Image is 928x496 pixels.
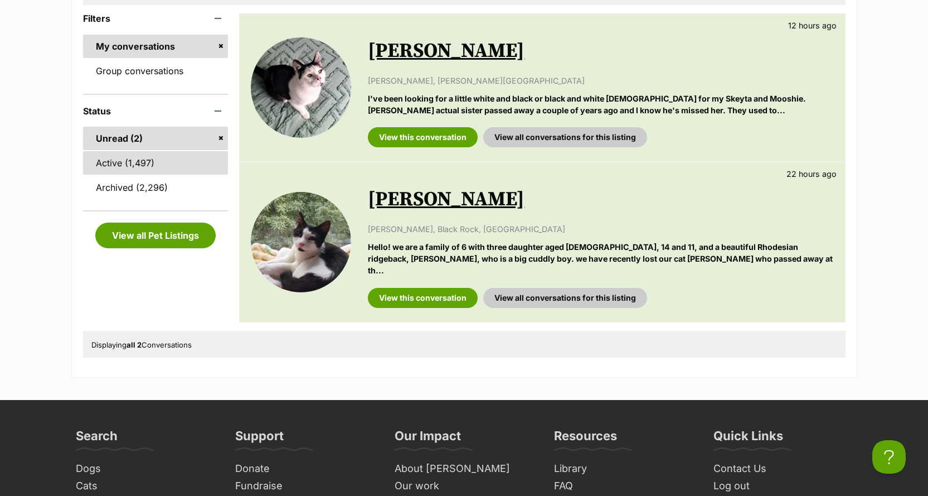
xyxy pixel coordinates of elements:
[76,428,118,450] h3: Search
[95,223,216,248] a: View all Pet Listings
[368,241,833,277] p: Hello! we are a family of 6 with three daughter aged [DEMOGRAPHIC_DATA], 14 and 11, and a beautif...
[368,38,524,64] a: [PERSON_NAME]
[235,428,284,450] h3: Support
[83,106,229,116] header: Status
[368,75,833,86] p: [PERSON_NAME], [PERSON_NAME][GEOGRAPHIC_DATA]
[83,13,229,23] header: Filters
[83,127,229,150] a: Unread (2)
[390,478,538,495] a: Our work
[368,223,833,235] p: [PERSON_NAME], Black Rock, [GEOGRAPHIC_DATA]
[788,20,837,31] p: 12 hours ago
[83,151,229,175] a: Active (1,497)
[554,428,617,450] h3: Resources
[71,478,220,495] a: Cats
[251,37,351,138] img: Selina
[713,428,783,450] h3: Quick Links
[786,168,837,180] p: 22 hours ago
[709,478,857,495] a: Log out
[709,460,857,478] a: Contact Us
[83,176,229,199] a: Archived (2,296)
[91,340,192,349] span: Displaying Conversations
[127,340,142,349] strong: all 2
[368,93,833,117] p: I've been looking for a little white and black or black and white [DEMOGRAPHIC_DATA] for my Skeyt...
[71,460,220,478] a: Dogs
[231,460,379,478] a: Donate
[368,187,524,212] a: [PERSON_NAME]
[483,288,647,308] a: View all conversations for this listing
[483,127,647,147] a: View all conversations for this listing
[550,478,698,495] a: FAQ
[83,35,229,58] a: My conversations
[368,288,478,308] a: View this conversation
[390,460,538,478] a: About [PERSON_NAME]
[368,127,478,147] a: View this conversation
[550,460,698,478] a: Library
[872,440,906,474] iframe: Help Scout Beacon - Open
[231,478,379,495] a: Fundraise
[395,428,461,450] h3: Our Impact
[251,192,351,292] img: Darren
[83,59,229,83] a: Group conversations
